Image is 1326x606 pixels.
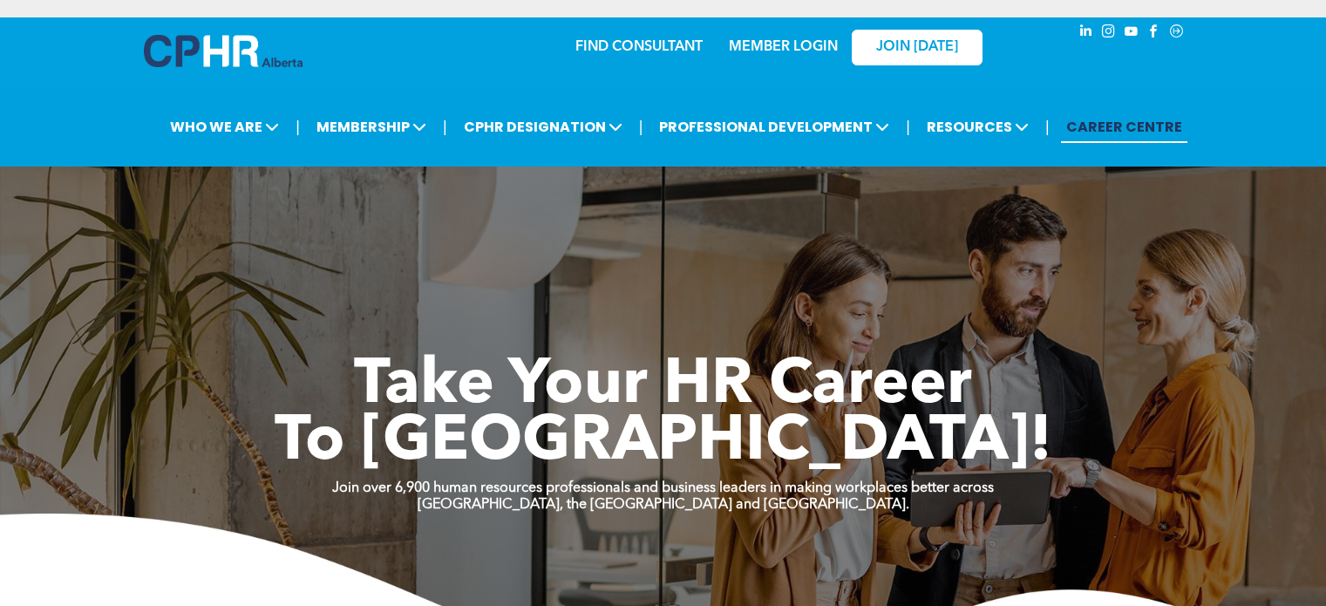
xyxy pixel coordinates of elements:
span: JOIN [DATE] [876,39,958,56]
span: To [GEOGRAPHIC_DATA]! [275,412,1052,474]
a: MEMBER LOGIN [729,40,838,54]
span: WHO WE ARE [165,111,284,143]
li: | [639,109,643,145]
img: A blue and white logo for cp alberta [144,35,303,67]
a: CAREER CENTRE [1061,111,1187,143]
a: FIND CONSULTANT [575,40,703,54]
a: facebook [1145,22,1164,45]
span: Take Your HR Career [354,355,972,418]
a: youtube [1122,22,1141,45]
span: CPHR DESIGNATION [459,111,628,143]
li: | [906,109,910,145]
span: MEMBERSHIP [311,111,432,143]
a: instagram [1099,22,1119,45]
span: RESOURCES [921,111,1034,143]
li: | [1045,109,1050,145]
strong: Join over 6,900 human resources professionals and business leaders in making workplaces better ac... [332,481,994,495]
span: PROFESSIONAL DEVELOPMENT [654,111,894,143]
strong: [GEOGRAPHIC_DATA], the [GEOGRAPHIC_DATA] and [GEOGRAPHIC_DATA]. [418,498,909,512]
a: Social network [1167,22,1187,45]
a: JOIN [DATE] [852,30,983,65]
li: | [443,109,447,145]
li: | [296,109,300,145]
a: linkedin [1077,22,1096,45]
